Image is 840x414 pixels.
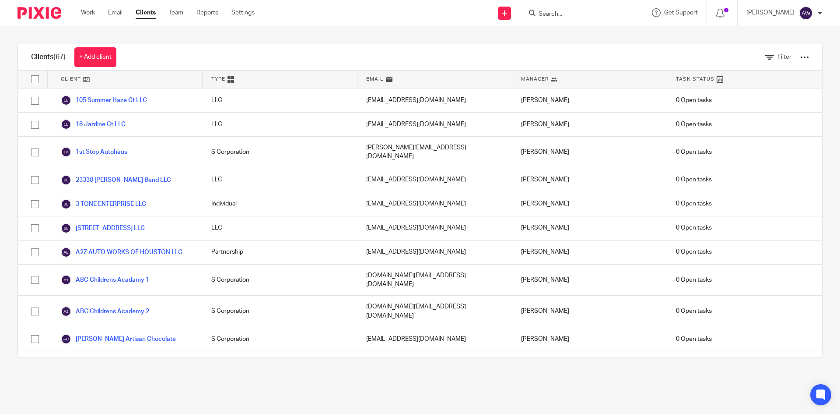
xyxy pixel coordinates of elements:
div: [EMAIL_ADDRESS][DOMAIN_NAME] [357,113,512,136]
div: [PERSON_NAME] [512,113,667,136]
a: + Add client [74,47,116,67]
a: 105 Summer Haze Ct LLC [61,95,147,106]
div: [DOMAIN_NAME][EMAIL_ADDRESS][DOMAIN_NAME] [357,296,512,327]
input: Select all [27,71,43,88]
div: LLC [203,113,357,136]
div: [PERSON_NAME] [512,137,667,168]
div: S Corporation [203,137,357,168]
img: svg%3E [61,147,71,157]
div: [PERSON_NAME] [512,265,667,296]
a: 18 Jardine Ct LLC [61,119,126,130]
div: S Corporation [203,265,357,296]
div: LLC [203,88,357,112]
span: 0 Open tasks [676,175,712,184]
span: 0 Open tasks [676,120,712,129]
div: [EMAIL_ADDRESS][DOMAIN_NAME] [357,216,512,240]
span: 0 Open tasks [676,223,712,232]
a: 1st Stop Autohaus [61,147,127,157]
div: Individual [203,351,357,375]
div: [PERSON_NAME] [512,88,667,112]
span: Email [366,75,384,83]
span: 0 Open tasks [676,335,712,343]
span: 0 Open tasks [676,307,712,315]
img: svg%3E [61,247,71,258]
div: [PERSON_NAME] [512,241,667,264]
img: svg%3E [799,6,813,20]
span: 0 Open tasks [676,199,712,208]
a: Settings [231,8,255,17]
img: svg%3E [61,334,71,344]
div: [PERSON_NAME] [512,327,667,351]
div: [PERSON_NAME] [512,296,667,327]
div: Partnership [203,241,357,264]
span: Task Status [676,75,714,83]
div: [PERSON_NAME] [PERSON_NAME] [512,351,667,375]
img: svg%3E [61,95,71,106]
div: [EMAIL_ADDRESS][DOMAIN_NAME] [357,351,512,375]
img: svg%3E [61,275,71,285]
div: [EMAIL_ADDRESS][DOMAIN_NAME] [357,88,512,112]
div: [PERSON_NAME] [512,216,667,240]
span: 0 Open tasks [676,96,712,105]
div: [EMAIL_ADDRESS][DOMAIN_NAME] [357,192,512,216]
span: 0 Open tasks [676,148,712,156]
a: Reports [196,8,218,17]
div: [PERSON_NAME][EMAIL_ADDRESS][DOMAIN_NAME] [357,137,512,168]
div: LLC [203,216,357,240]
img: svg%3E [61,199,71,209]
a: Clients [136,8,156,17]
a: ABC Childrens Academy 2 [61,306,149,317]
a: 23330 [PERSON_NAME] Bend LLC [61,175,171,185]
img: svg%3E [61,119,71,130]
div: [EMAIL_ADDRESS][DOMAIN_NAME] [357,241,512,264]
img: svg%3E [61,223,71,234]
div: S Corporation [203,327,357,351]
span: Get Support [664,10,698,16]
img: svg%3E [61,175,71,185]
span: Type [211,75,225,83]
div: Individual [203,192,357,216]
span: 0 Open tasks [676,276,712,284]
a: ABC Childrens Acadamy 1 [61,275,149,285]
div: [PERSON_NAME] [512,192,667,216]
img: svg%3E [61,306,71,317]
a: 3 TONE ENTERPRISE LLC [61,199,146,209]
a: Email [108,8,122,17]
div: [EMAIL_ADDRESS][DOMAIN_NAME] [357,168,512,192]
img: Pixie [17,7,61,19]
div: [DOMAIN_NAME][EMAIL_ADDRESS][DOMAIN_NAME] [357,265,512,296]
a: [PERSON_NAME] Artisan Chocolate [61,334,176,344]
a: A2Z AUTO WORKS OF HOUSTON LLC [61,247,182,258]
a: [STREET_ADDRESS] LLC [61,223,145,234]
span: (67) [53,53,66,60]
input: Search [538,11,616,18]
span: Client [61,75,81,83]
span: Manager [521,75,549,83]
span: 0 Open tasks [676,248,712,256]
div: S Corporation [203,296,357,327]
div: [PERSON_NAME] [512,168,667,192]
a: Work [81,8,95,17]
h1: Clients [31,53,66,62]
a: Team [169,8,183,17]
div: LLC [203,168,357,192]
span: Filter [777,54,791,60]
p: [PERSON_NAME] [746,8,794,17]
div: [EMAIL_ADDRESS][DOMAIN_NAME] [357,327,512,351]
